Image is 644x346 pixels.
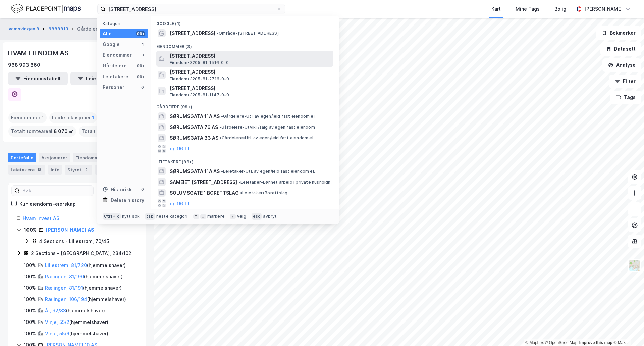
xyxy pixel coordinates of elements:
[136,63,145,68] div: 99+
[140,52,145,58] div: 3
[45,295,126,303] div: ( hjemmelshaver )
[219,125,315,130] span: Gårdeiere • Utvikl./salg av egen fast eiendom
[237,214,246,219] div: velg
[42,114,44,122] span: 1
[170,167,220,176] span: SØRUMSGATA 11A AS
[170,123,218,131] span: SØRUMSGATA 76 AS
[170,145,189,153] button: og 96 til
[54,127,73,135] span: 8 070 ㎡
[584,5,623,13] div: [PERSON_NAME]
[103,40,120,48] div: Google
[240,190,242,195] span: •
[170,178,237,186] span: SAMEIET [STREET_ADDRESS]
[221,114,223,119] span: •
[596,26,641,40] button: Bokmerker
[8,72,68,85] button: Eiendomstabell
[23,215,59,221] a: Hvam Invest AS
[45,308,66,313] a: Ål, 92/83
[122,214,140,219] div: nytt søk
[170,68,331,76] span: [STREET_ADDRESS]
[170,52,331,60] span: [STREET_ADDRESS]
[140,85,145,90] div: 0
[140,42,145,47] div: 1
[516,5,540,13] div: Mine Tags
[8,165,45,175] div: Leietakere
[151,154,339,166] div: Leietakere (99+)
[103,72,128,81] div: Leietakere
[31,249,131,257] div: 2 Sections - [GEOGRAPHIC_DATA], 234/102
[170,29,215,37] span: [STREET_ADDRESS]
[220,135,314,141] span: Gårdeiere • Utl. av egen/leid fast eiendom el.
[49,112,97,123] div: Leide lokasjoner :
[24,295,36,303] div: 100%
[170,199,189,207] button: og 96 til
[151,16,339,28] div: Google (1)
[545,340,578,345] a: OpenStreetMap
[45,296,87,302] a: Rælingen, 106/194
[106,4,277,14] input: Søk på adresse, matrikkel, gårdeiere, leietakere eller personer
[92,114,94,122] span: 1
[600,42,641,56] button: Datasett
[24,226,37,234] div: 100%
[103,30,112,38] div: Alle
[263,214,277,219] div: avbryt
[83,166,90,173] div: 2
[45,284,122,292] div: ( hjemmelshaver )
[45,330,108,338] div: ( hjemmelshaver )
[36,166,43,173] div: 18
[170,134,218,142] span: SØRUMSGATA 33 AS
[610,314,644,346] div: Kontrollprogram for chat
[45,307,105,315] div: ( hjemmelshaver )
[579,340,612,345] a: Improve this map
[221,114,316,119] span: Gårdeiere • Utl. av egen/leid fast eiendom el.
[145,213,155,220] div: tab
[45,261,126,269] div: ( hjemmelshaver )
[240,190,287,196] span: Leietaker • Borettslag
[170,60,229,65] span: Eiendom • 3205-81-1516-0-0
[219,125,221,130] span: •
[111,196,144,204] div: Delete history
[45,331,69,336] a: Vinje, 55/6
[151,39,339,51] div: Eiendommer (3)
[140,187,145,192] div: 0
[5,26,41,32] button: Hvamsvingen 9
[628,259,641,272] img: Z
[77,25,97,33] div: Gårdeier
[39,237,109,245] div: 4 Sections - Lillestrøm, 70/45
[45,262,87,268] a: Lillestrøm, 81/720
[554,5,566,13] div: Bolig
[95,165,141,175] div: Transaksjoner
[491,5,501,13] div: Kart
[156,214,188,219] div: neste kategori
[252,213,262,220] div: esc
[238,180,240,185] span: •
[24,307,36,315] div: 100%
[609,75,641,88] button: Filter
[8,126,76,137] div: Totalt tomteareal :
[103,62,127,70] div: Gårdeiere
[24,273,36,281] div: 100%
[24,284,36,292] div: 100%
[65,165,92,175] div: Styret
[103,21,148,26] div: Kategori
[525,340,544,345] a: Mapbox
[103,83,124,91] div: Personer
[170,189,239,197] span: SOLUMSGATE 1 BORETTSLAG
[136,74,145,79] div: 99+
[610,91,641,104] button: Tags
[602,58,641,72] button: Analyse
[220,135,222,140] span: •
[79,126,144,137] div: Totalt byggareal :
[45,273,123,281] div: ( hjemmelshaver )
[103,186,132,194] div: Historikk
[8,153,36,162] div: Portefølje
[221,169,315,174] span: Leietaker • Utl. av egen/leid fast eiendom el.
[103,213,121,220] div: Ctrl + k
[217,31,279,36] span: Område • [STREET_ADDRESS]
[151,99,339,111] div: Gårdeiere (99+)
[103,51,132,59] div: Eiendommer
[610,314,644,346] iframe: Chat Widget
[19,200,76,208] div: Kun eiendoms-eierskap
[48,26,69,32] button: 6889913
[20,186,93,196] input: Søk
